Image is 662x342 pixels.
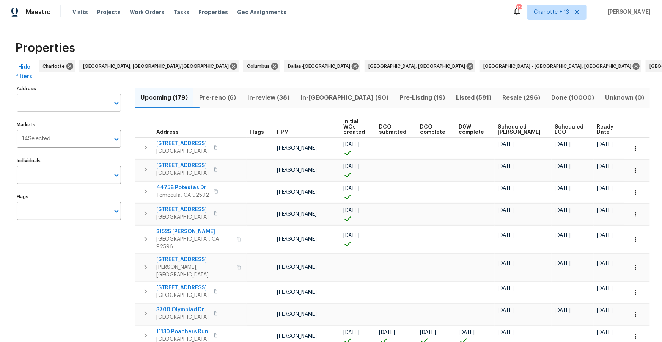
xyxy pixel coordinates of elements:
[502,93,541,103] span: Resale (296)
[379,330,395,335] span: [DATE]
[498,286,514,291] span: [DATE]
[17,86,121,91] label: Address
[79,60,239,72] div: [GEOGRAPHIC_DATA], [GEOGRAPHIC_DATA]/[GEOGRAPHIC_DATA]
[156,213,209,221] span: [GEOGRAPHIC_DATA]
[343,208,359,213] span: [DATE]
[343,119,366,135] span: Initial WOs created
[277,290,317,295] span: [PERSON_NAME]
[343,186,359,191] span: [DATE]
[597,124,614,135] span: Ready Date
[498,164,514,169] span: [DATE]
[156,130,179,135] span: Address
[597,308,613,313] span: [DATE]
[343,330,359,335] span: [DATE]
[156,306,209,314] span: 3700 Olympiad Dr
[243,60,280,72] div: Columbus
[597,142,613,147] span: [DATE]
[22,136,50,142] span: 14 Selected
[597,330,613,335] span: [DATE]
[605,8,651,16] span: [PERSON_NAME]
[156,292,209,299] span: [GEOGRAPHIC_DATA]
[459,124,485,135] span: D0W complete
[604,93,645,103] span: Unknown (0)
[156,264,232,279] span: [PERSON_NAME], [GEOGRAPHIC_DATA]
[555,142,571,147] span: [DATE]
[498,261,514,266] span: [DATE]
[597,261,613,266] span: [DATE]
[555,164,571,169] span: [DATE]
[597,286,613,291] span: [DATE]
[97,8,121,16] span: Projects
[15,44,75,52] span: Properties
[459,330,475,335] span: [DATE]
[156,314,209,321] span: [GEOGRAPHIC_DATA]
[237,8,286,16] span: Geo Assignments
[173,9,189,15] span: Tasks
[597,186,613,191] span: [DATE]
[111,98,122,108] button: Open
[299,93,389,103] span: In-[GEOGRAPHIC_DATA] (90)
[498,186,514,191] span: [DATE]
[156,206,209,213] span: [STREET_ADDRESS]
[498,208,514,213] span: [DATE]
[555,308,571,313] span: [DATE]
[17,195,121,199] label: Flags
[17,158,121,163] label: Individuals
[480,60,641,72] div: [GEOGRAPHIC_DATA] - [GEOGRAPHIC_DATA], [GEOGRAPHIC_DATA]
[111,134,122,144] button: Open
[39,60,75,72] div: Charlotte
[198,8,228,16] span: Properties
[83,63,232,70] span: [GEOGRAPHIC_DATA], [GEOGRAPHIC_DATA]/[GEOGRAPHIC_DATA]
[26,8,51,16] span: Maestro
[15,63,33,81] span: Hide filters
[498,142,514,147] span: [DATE]
[111,170,122,180] button: Open
[288,63,353,70] span: Dallas-[GEOGRAPHIC_DATA]
[130,8,164,16] span: Work Orders
[498,308,514,313] span: [DATE]
[379,124,407,135] span: DCO submitted
[156,256,232,264] span: [STREET_ADDRESS]
[420,124,446,135] span: DCO complete
[277,212,317,217] span: [PERSON_NAME]
[250,130,264,135] span: Flags
[156,184,209,191] span: 44758 Potestas Dr
[277,146,317,151] span: [PERSON_NAME]
[156,328,209,336] span: 11130 Poachers Run
[277,190,317,195] span: [PERSON_NAME]
[498,124,542,135] span: Scheduled [PERSON_NAME]
[156,284,209,292] span: [STREET_ADDRESS]
[42,63,68,70] span: Charlotte
[365,60,475,72] div: [GEOGRAPHIC_DATA], [GEOGRAPHIC_DATA]
[284,60,360,72] div: Dallas-[GEOGRAPHIC_DATA]
[343,233,359,238] span: [DATE]
[420,330,436,335] span: [DATE]
[555,124,584,135] span: Scheduled LCO
[498,233,514,238] span: [DATE]
[246,93,290,103] span: In-review (38)
[277,130,289,135] span: HPM
[156,191,209,199] span: Temecula, CA 92592
[555,208,571,213] span: [DATE]
[455,93,492,103] span: Listed (581)
[555,261,571,266] span: [DATE]
[398,93,446,103] span: Pre-Listing (19)
[555,233,571,238] span: [DATE]
[156,169,209,177] span: [GEOGRAPHIC_DATA]
[516,5,522,12] div: 152
[597,164,613,169] span: [DATE]
[156,162,209,169] span: [STREET_ADDRESS]
[483,63,634,70] span: [GEOGRAPHIC_DATA] - [GEOGRAPHIC_DATA], [GEOGRAPHIC_DATA]
[111,206,122,216] button: Open
[72,8,88,16] span: Visits
[247,63,273,70] span: Columbus
[156,235,232,251] span: [GEOGRAPHIC_DATA], CA 92596
[12,60,36,83] button: Hide filters
[140,93,189,103] span: Upcoming (179)
[368,63,468,70] span: [GEOGRAPHIC_DATA], [GEOGRAPHIC_DATA]
[343,164,359,169] span: [DATE]
[343,142,359,147] span: [DATE]
[597,208,613,213] span: [DATE]
[156,147,209,155] span: [GEOGRAPHIC_DATA]
[277,265,317,270] span: [PERSON_NAME]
